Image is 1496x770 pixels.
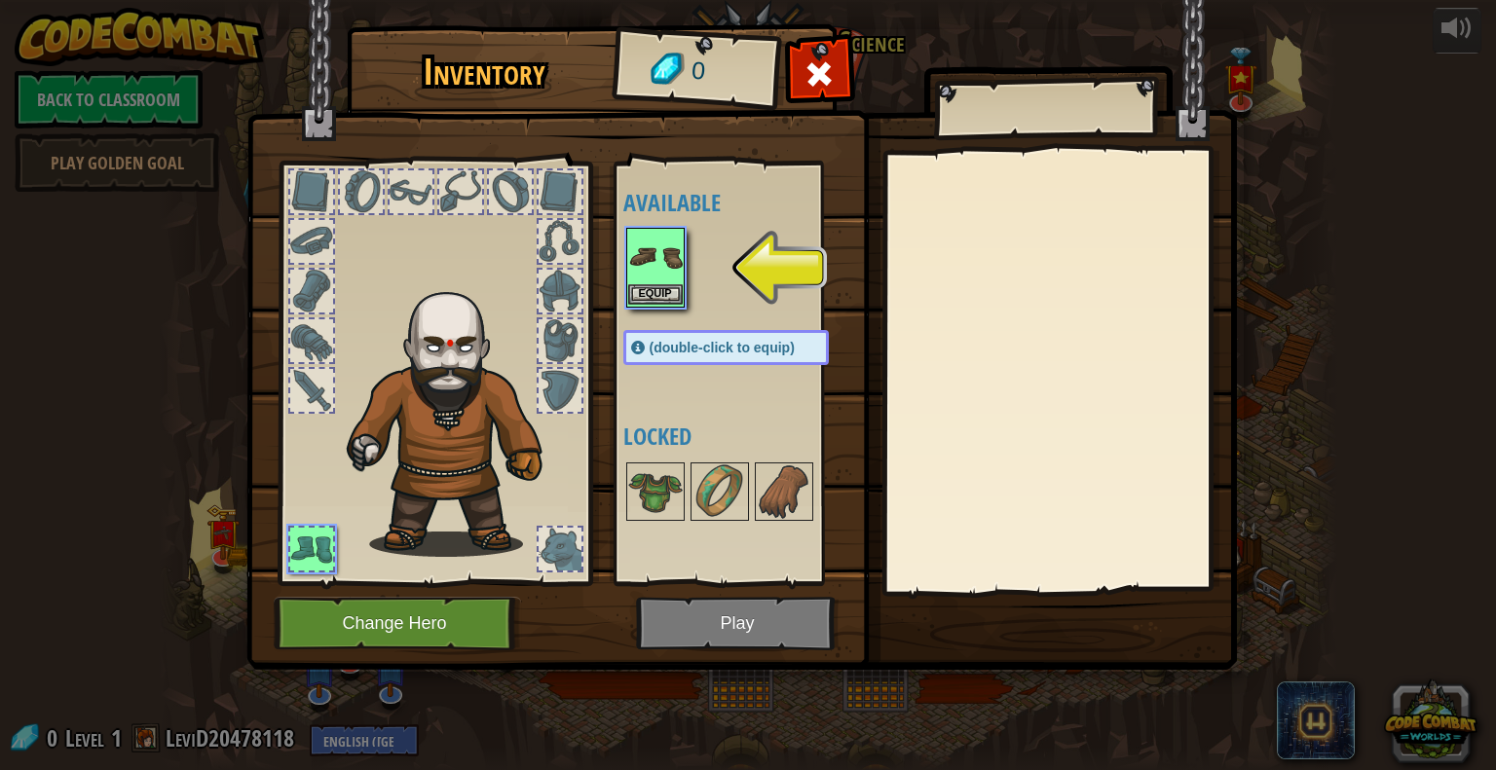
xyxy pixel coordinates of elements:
[274,597,521,650] button: Change Hero
[650,340,795,355] span: (double-click to equip)
[337,274,576,557] img: goliath_hair.png
[628,230,683,284] img: portrait.png
[628,464,683,519] img: portrait.png
[360,52,609,92] h1: Inventory
[623,423,868,449] h4: Locked
[692,464,747,519] img: portrait.png
[628,284,683,305] button: Equip
[757,464,811,519] img: portrait.png
[623,190,868,215] h4: Available
[690,54,706,90] span: 0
